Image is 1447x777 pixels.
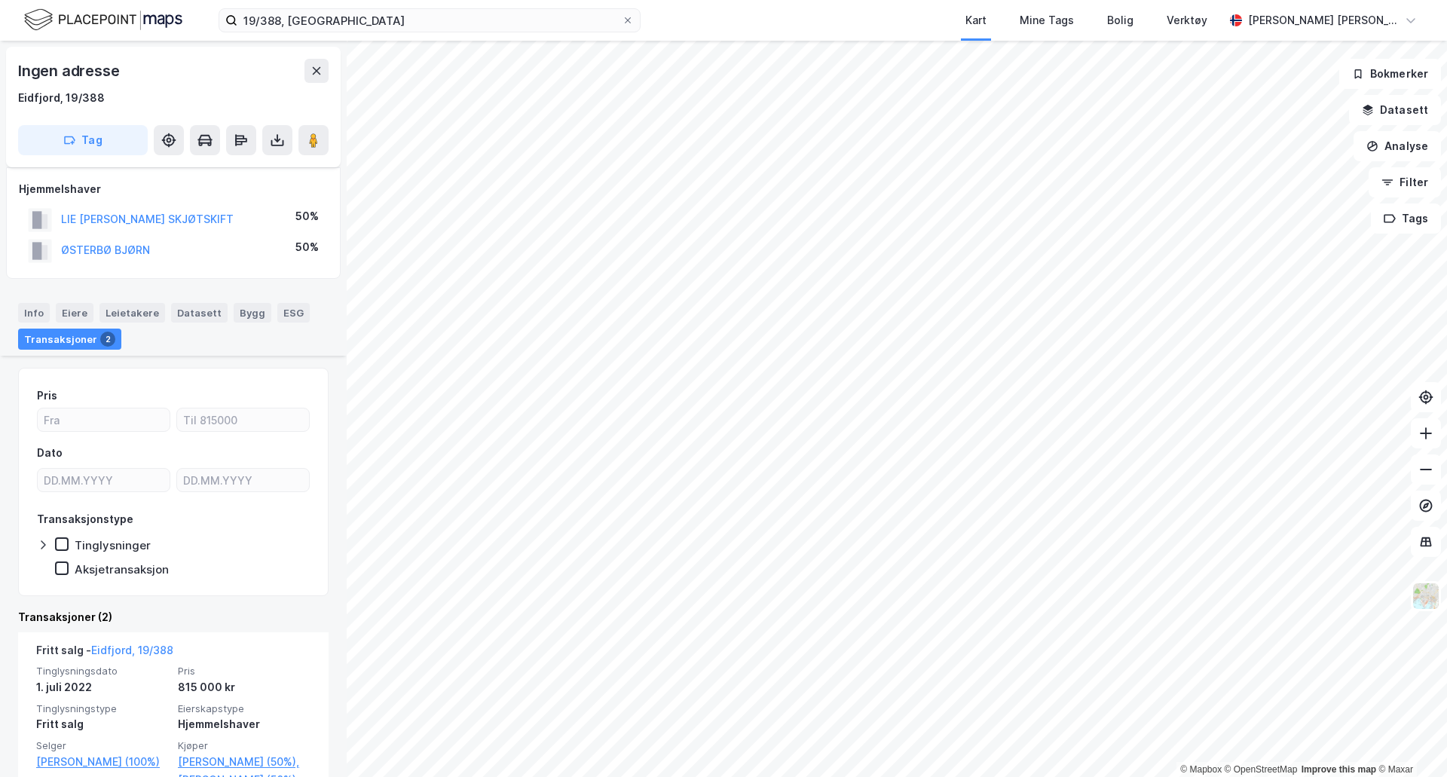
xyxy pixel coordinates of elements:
[965,11,987,29] div: Kart
[1339,59,1441,89] button: Bokmerker
[277,303,310,323] div: ESG
[177,469,309,491] input: DD.MM.YYYY
[178,739,311,752] span: Kjøper
[24,7,182,33] img: logo.f888ab2527a4732fd821a326f86c7f29.svg
[1180,764,1222,775] a: Mapbox
[38,469,170,491] input: DD.MM.YYYY
[295,207,319,225] div: 50%
[36,665,169,678] span: Tinglysningsdato
[1372,705,1447,777] div: Kontrollprogram for chat
[36,739,169,752] span: Selger
[75,538,151,552] div: Tinglysninger
[1302,764,1376,775] a: Improve this map
[37,387,57,405] div: Pris
[18,608,329,626] div: Transaksjoner (2)
[36,715,169,733] div: Fritt salg
[1107,11,1133,29] div: Bolig
[1372,705,1447,777] iframe: Chat Widget
[37,444,63,462] div: Dato
[18,125,148,155] button: Tag
[36,753,169,771] a: [PERSON_NAME] (100%)
[1349,95,1441,125] button: Datasett
[18,89,105,107] div: Eidfjord, 19/388
[178,715,311,733] div: Hjemmelshaver
[99,303,165,323] div: Leietakere
[178,702,311,715] span: Eierskapstype
[178,665,311,678] span: Pris
[178,753,311,771] a: [PERSON_NAME] (50%),
[1354,131,1441,161] button: Analyse
[100,332,115,347] div: 2
[1020,11,1074,29] div: Mine Tags
[1369,167,1441,197] button: Filter
[36,641,173,665] div: Fritt salg -
[36,702,169,715] span: Tinglysningstype
[91,644,173,656] a: Eidfjord, 19/388
[1225,764,1298,775] a: OpenStreetMap
[37,510,133,528] div: Transaksjonstype
[234,303,271,323] div: Bygg
[295,238,319,256] div: 50%
[178,678,311,696] div: 815 000 kr
[19,180,328,198] div: Hjemmelshaver
[1167,11,1207,29] div: Verktøy
[36,678,169,696] div: 1. juli 2022
[1248,11,1399,29] div: [PERSON_NAME] [PERSON_NAME]
[18,59,122,83] div: Ingen adresse
[56,303,93,323] div: Eiere
[1371,203,1441,234] button: Tags
[237,9,622,32] input: Søk på adresse, matrikkel, gårdeiere, leietakere eller personer
[38,408,170,431] input: Fra
[18,329,121,350] div: Transaksjoner
[171,303,228,323] div: Datasett
[1412,582,1440,610] img: Z
[18,303,50,323] div: Info
[177,408,309,431] input: Til 815000
[75,562,169,577] div: Aksjetransaksjon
